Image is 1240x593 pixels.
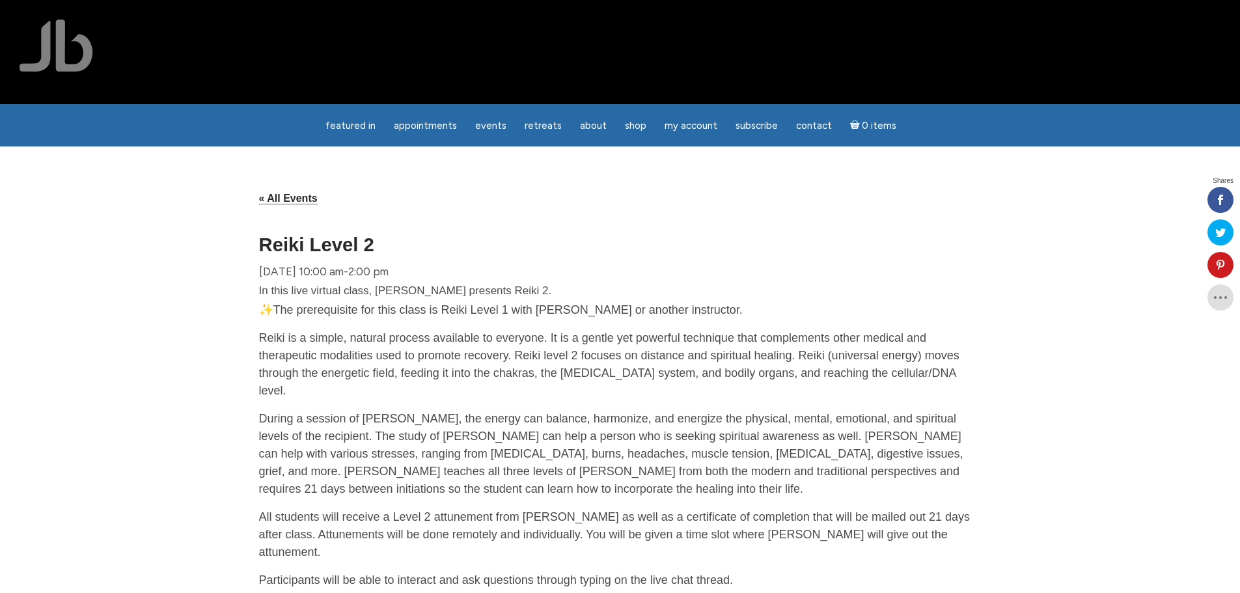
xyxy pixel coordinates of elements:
p: ✨The prerequisite for this class is Reiki Level 1 with [PERSON_NAME] or another instructor. [259,301,982,319]
p: Participants will be able to interact and ask questions through typing on the live chat thread. [259,572,982,589]
a: Retreats [517,113,570,139]
a: Subscribe [728,113,786,139]
a: Contact [788,113,840,139]
p: All students will receive a Level 2 attunement from [PERSON_NAME] as well as a certificate of com... [259,508,982,561]
span: Retreats [525,120,562,131]
a: featured in [318,113,383,139]
span: Appointments [394,120,457,131]
a: Events [467,113,514,139]
span: Subscribe [736,120,778,131]
h1: Reiki Level 2 [259,235,982,254]
span: Events [475,120,506,131]
span: My Account [665,120,717,131]
a: My Account [657,113,725,139]
p: During a session of [PERSON_NAME], the energy can balance, harmonize, and energize the physical, ... [259,410,982,498]
div: - [259,262,389,282]
a: Cart0 items [842,112,905,139]
span: 0 items [862,121,896,131]
p: Reiki is a simple, natural process available to everyone. It is a gentle yet powerful technique t... [259,329,982,400]
a: « All Events [259,193,318,204]
span: featured in [325,120,376,131]
span: Shares [1213,178,1233,184]
span: [DATE] 10:00 am [259,265,344,278]
div: In this live virtual class, [PERSON_NAME] presents Reiki 2. [259,281,982,301]
span: 2:00 pm [348,265,389,278]
span: About [580,120,607,131]
span: Shop [625,120,646,131]
a: About [572,113,614,139]
i: Cart [850,120,862,131]
img: Jamie Butler. The Everyday Medium [20,20,93,72]
span: Contact [796,120,832,131]
a: Shop [617,113,654,139]
a: Appointments [386,113,465,139]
